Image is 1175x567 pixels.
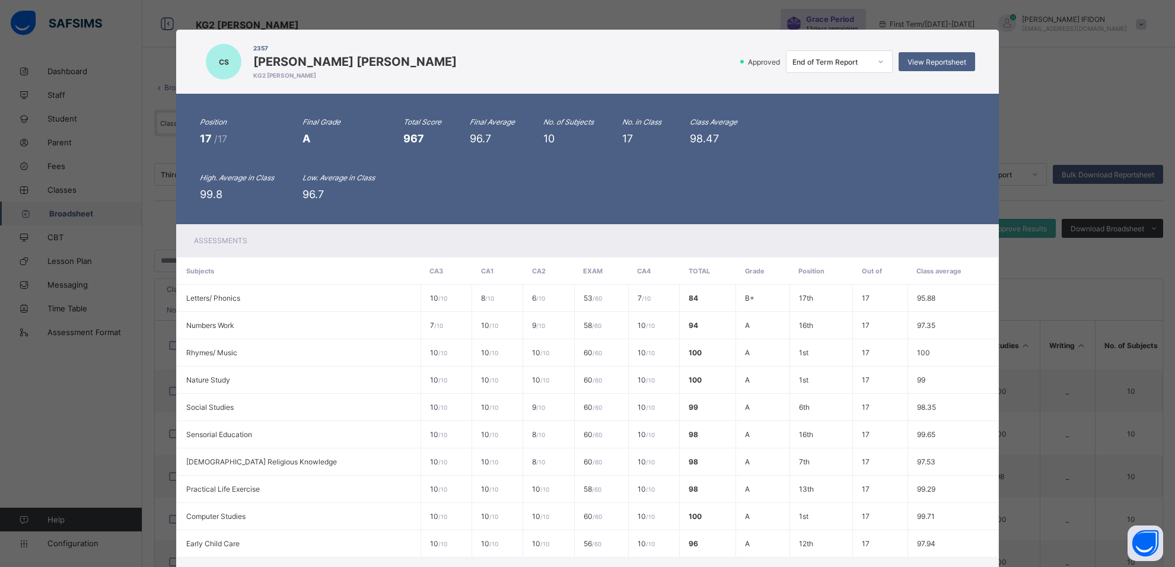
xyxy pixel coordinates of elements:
span: 17 [862,321,870,330]
span: Grade [745,267,765,275]
span: A [745,457,750,466]
span: 99.29 [917,485,935,493]
i: No. of Subjects [543,117,594,126]
span: Sensorial Education [186,430,252,439]
span: 17 [862,375,870,384]
span: 10 [430,348,447,357]
span: / 10 [646,458,655,466]
span: / 60 [592,540,601,547]
span: 60 [584,430,602,439]
span: / 10 [536,322,545,329]
span: 99 [689,403,698,412]
span: / 60 [593,295,602,302]
span: / 10 [489,458,498,466]
span: / 10 [489,513,498,520]
span: 1st [799,348,808,357]
span: 10 [481,512,498,521]
span: 17th [799,294,813,302]
span: / 10 [540,540,549,547]
span: / 60 [592,486,601,493]
span: 10 [430,375,447,384]
span: 10 [638,375,655,384]
span: 967 [403,132,424,145]
span: / 60 [593,377,602,384]
span: Total [689,267,710,275]
span: 10 [430,512,447,521]
span: 10 [638,457,655,466]
span: 10 [430,539,447,548]
span: A [745,539,750,548]
span: 98 [689,457,698,466]
span: Nature Study [186,375,230,384]
span: / 10 [646,404,655,411]
span: 98 [689,430,698,439]
span: 16th [799,321,813,330]
span: Position [798,267,824,275]
span: CA1 [481,267,493,275]
span: 10 [532,375,549,384]
span: 17 [862,485,870,493]
span: 60 [584,348,602,357]
span: A [745,430,750,439]
span: Out of [862,267,882,275]
span: 10 [481,485,498,493]
span: 10 [481,457,498,466]
i: High. Average in Class [200,173,274,182]
span: / 60 [593,349,602,356]
span: / 10 [438,349,447,356]
span: / 10 [438,377,447,384]
span: / 10 [438,431,447,438]
span: Approved [747,58,784,66]
span: Computer Studies [186,512,246,521]
span: / 10 [536,295,545,302]
span: 17 [862,348,870,357]
span: / 10 [540,513,549,520]
span: 8 [532,457,545,466]
span: / 10 [438,458,447,466]
span: A [745,512,750,521]
span: / 60 [593,404,602,411]
span: KG2 [PERSON_NAME] [253,72,457,79]
span: 10 [532,485,549,493]
i: No. in Class [622,117,661,126]
span: 97.94 [917,539,935,548]
span: 17 [862,539,870,548]
span: 12th [799,539,813,548]
span: A [745,375,750,384]
span: 99.8 [200,188,222,200]
span: B+ [745,294,754,302]
span: 99.71 [917,512,935,521]
span: / 10 [646,513,655,520]
span: CS [219,58,229,66]
span: / 10 [438,295,447,302]
span: 60 [584,457,602,466]
span: 98.35 [917,403,936,412]
span: 17 [200,132,214,145]
span: / 10 [646,540,655,547]
span: / 10 [646,322,655,329]
span: 100 [689,375,702,384]
span: [PERSON_NAME] [PERSON_NAME] [253,55,457,69]
span: CA2 [532,267,546,275]
span: 10 [638,539,655,548]
span: 95.88 [917,294,935,302]
span: Practical Life Exercise [186,485,260,493]
span: 17 [862,457,870,466]
span: 94 [689,321,698,330]
span: / 10 [642,295,651,302]
span: Rhymes/ Music [186,348,237,357]
span: 10 [481,348,498,357]
span: CA4 [637,267,651,275]
span: 17 [862,512,870,521]
span: 56 [584,539,601,548]
span: / 10 [646,486,655,493]
span: 13th [799,485,814,493]
span: 8 [481,294,494,302]
span: 10 [430,457,447,466]
span: / 10 [536,404,545,411]
span: / 10 [540,349,549,356]
span: / 10 [489,377,498,384]
span: / 10 [434,322,443,329]
span: / 60 [593,458,602,466]
span: 10 [638,403,655,412]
